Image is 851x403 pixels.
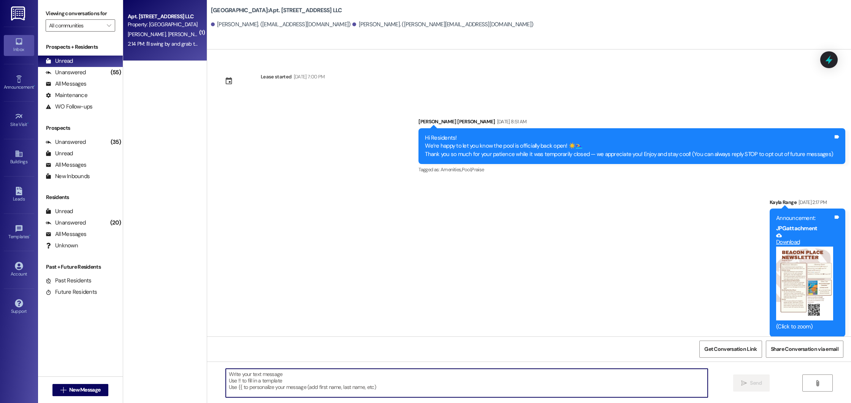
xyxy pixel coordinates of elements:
span: • [34,83,35,89]
button: New Message [52,384,109,396]
div: Hi Residents! We’re happy to let you know the pool is officially back open! ☀️🏊‍♀️ Thank you so m... [425,134,833,158]
div: Apt. [STREET_ADDRESS] LLC [128,13,198,21]
a: Templates • [4,222,34,243]
div: 2:14 PM: I'll swing by and grab them this afternoon! Thank you! [128,40,263,47]
button: Share Conversation via email [766,341,843,358]
span: [PERSON_NAME] [128,31,168,38]
span: Amenities , [441,166,462,173]
div: [PERSON_NAME]. ([EMAIL_ADDRESS][DOMAIN_NAME]) [211,21,351,29]
a: Download [776,233,833,246]
div: Unknown [46,242,78,250]
div: Property: [GEOGRAPHIC_DATA] [128,21,198,29]
b: [GEOGRAPHIC_DATA]: Apt. [STREET_ADDRESS] LLC [211,6,342,14]
span: Praise [471,166,484,173]
div: Unread [46,150,73,158]
span: • [29,233,30,238]
div: Prospects [38,124,123,132]
button: Send [733,374,770,392]
div: [PERSON_NAME] [PERSON_NAME] [418,118,845,128]
a: Leads [4,185,34,205]
button: Zoom image [776,247,833,320]
a: Account [4,260,34,280]
div: Past + Future Residents [38,263,123,271]
b: JPG attachment [776,225,817,232]
div: Future Residents [46,288,97,296]
div: Residents [38,193,123,201]
div: (Click to zoom) [776,323,833,331]
div: Announcement: [776,214,833,222]
div: Prospects + Residents [38,43,123,51]
div: New Inbounds [46,172,90,180]
div: [PERSON_NAME]. ([PERSON_NAME][EMAIL_ADDRESS][DOMAIN_NAME]) [352,21,533,29]
span: Get Conversation Link [704,345,757,353]
div: Lease started [261,73,292,81]
span: [PERSON_NAME] [168,31,206,38]
div: [DATE] 2:17 PM [797,198,827,206]
a: Inbox [4,35,34,56]
i:  [815,380,820,386]
div: Past Residents [46,277,92,285]
div: Maintenance [46,91,87,99]
div: Unread [46,207,73,215]
input: All communities [49,19,103,32]
div: (35) [109,136,123,148]
div: (55) [109,67,123,78]
div: [DATE] 8:51 AM [495,118,527,126]
div: All Messages [46,230,86,238]
span: Share Conversation via email [771,345,838,353]
div: Unanswered [46,68,86,76]
span: Pool , [462,166,472,173]
div: All Messages [46,161,86,169]
span: • [27,121,29,126]
span: Send [750,379,762,387]
div: (20) [108,217,123,229]
i:  [60,387,66,393]
i:  [741,380,747,386]
div: WO Follow-ups [46,103,92,111]
label: Viewing conversations for [46,8,115,19]
i:  [107,22,111,29]
div: Unread [46,57,73,65]
div: Tagged as: [418,164,845,175]
div: Unanswered [46,138,86,146]
span: New Message [69,386,100,394]
img: ResiDesk Logo [11,6,27,21]
div: All Messages [46,80,86,88]
div: [DATE] 7:00 PM [292,73,325,81]
div: Unanswered [46,219,86,227]
a: Buildings [4,147,34,168]
button: Get Conversation Link [699,341,762,358]
a: Site Visit • [4,110,34,131]
div: Kayla Range [770,198,845,209]
a: Support [4,297,34,317]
